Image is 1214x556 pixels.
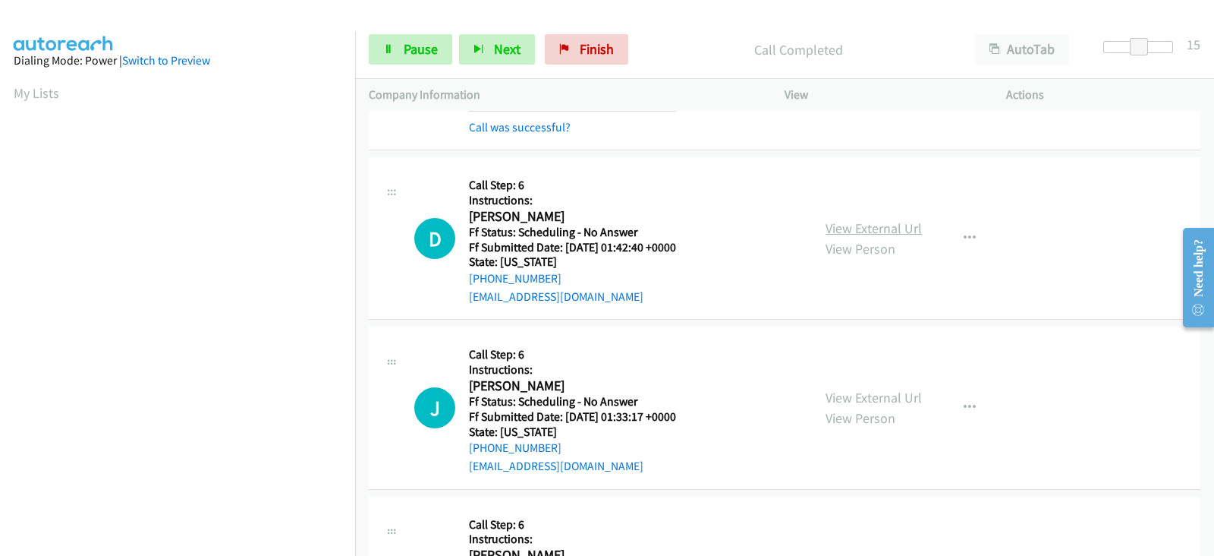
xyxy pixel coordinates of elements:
[369,34,452,65] a: Pause
[826,389,922,406] a: View External Url
[414,218,455,259] div: The call is yet to be attempted
[649,39,948,60] p: Call Completed
[469,459,643,473] a: [EMAIL_ADDRESS][DOMAIN_NAME]
[826,409,895,427] a: View Person
[545,34,628,65] a: Finish
[14,52,341,70] div: Dialing Mode: Power |
[1006,86,1200,104] p: Actions
[469,409,676,425] h5: Ff Submitted Date: [DATE] 01:33:17 +0000
[469,362,676,378] h5: Instructions:
[1170,217,1214,338] iframe: Resource Center
[469,289,643,304] a: [EMAIL_ADDRESS][DOMAIN_NAME]
[414,218,455,259] h1: D
[469,394,676,409] h5: Ff Status: Scheduling - No Answer
[469,240,676,255] h5: Ff Submitted Date: [DATE] 01:42:40 +0000
[469,378,676,395] h2: [PERSON_NAME]
[469,208,676,226] h2: [PERSON_NAME]
[826,220,922,237] a: View External Url
[469,517,676,532] h5: Call Step: 6
[414,387,455,428] div: The call is yet to be attempted
[469,193,676,208] h5: Instructions:
[369,86,757,104] p: Company Information
[469,425,676,440] h5: State: [US_STATE]
[580,40,614,58] span: Finish
[469,225,676,240] h5: Ff Status: Scheduling - No Answer
[469,347,676,362] h5: Call Step: 6
[469,178,676,193] h5: Call Step: 6
[975,34,1069,65] button: AutoTab
[414,387,455,428] h1: J
[469,441,561,455] a: [PHONE_NUMBER]
[826,240,895,257] a: View Person
[469,532,676,547] h5: Instructions:
[469,120,571,134] a: Call was successful?
[122,53,210,68] a: Switch to Preview
[494,40,521,58] span: Next
[404,40,438,58] span: Pause
[459,34,535,65] button: Next
[1187,34,1200,55] div: 15
[469,271,561,286] a: [PHONE_NUMBER]
[785,86,979,104] p: View
[469,254,676,270] h5: State: [US_STATE]
[14,84,59,102] a: My Lists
